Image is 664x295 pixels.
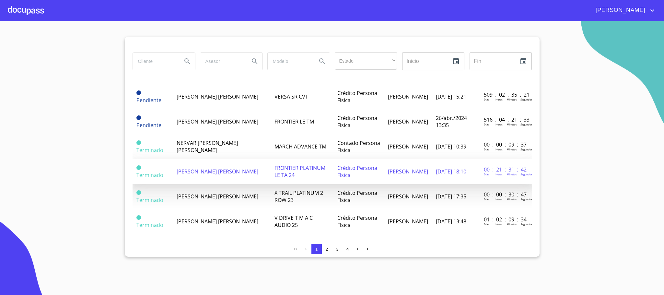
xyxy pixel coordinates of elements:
p: Dias [484,147,489,151]
span: Crédito Persona Física [337,189,377,204]
p: Minutos [507,98,517,101]
p: Segundos [520,197,532,201]
button: 1 [311,244,322,254]
span: 4 [346,247,349,252]
span: [PERSON_NAME] [388,143,428,150]
span: 1 [315,247,318,252]
span: Terminado [136,215,141,220]
p: Horas [495,98,503,101]
span: 3 [336,247,338,252]
span: [DATE] 18:10 [436,168,466,175]
span: VERSA SR CVT [274,93,308,100]
span: Terminado [136,147,163,154]
p: Horas [495,197,503,201]
p: Horas [495,123,503,126]
span: Terminado [136,196,163,204]
span: [DATE] 17:35 [436,193,466,200]
input: search [268,53,312,70]
span: [DATE] 13:48 [436,218,466,225]
span: Terminado [136,190,141,195]
p: Horas [495,222,503,226]
span: Pendiente [136,115,141,120]
span: [PERSON_NAME] [PERSON_NAME] [177,168,258,175]
p: Minutos [507,197,517,201]
button: 3 [332,244,343,254]
input: search [200,53,244,70]
span: [DATE] 15:21 [436,93,466,100]
span: Crédito Persona Física [337,214,377,229]
span: [PERSON_NAME] [PERSON_NAME] [177,118,258,125]
span: Terminado [136,140,141,145]
input: search [133,53,177,70]
span: Terminado [136,171,163,179]
span: FRONTIER LE TM [274,118,314,125]
span: Pendiente [136,97,161,104]
span: Crédito Persona Física [337,89,377,104]
span: [PERSON_NAME] [PERSON_NAME] [177,93,258,100]
p: Minutos [507,123,517,126]
span: Crédito Persona Física [337,114,377,129]
button: Search [180,53,195,69]
p: 516 : 04 : 21 : 33 [484,116,528,123]
span: X TRAIL PLATINUM 2 ROW 23 [274,189,323,204]
span: MARCH ADVANCE TM [274,143,326,150]
p: Horas [495,172,503,176]
p: Segundos [520,172,532,176]
p: 00 : 21 : 31 : 42 [484,166,528,173]
button: Search [314,53,330,69]
button: account of current user [591,5,656,16]
span: Contado Persona Física [337,139,380,154]
p: Dias [484,197,489,201]
p: Dias [484,123,489,126]
span: [PERSON_NAME] [388,118,428,125]
span: [PERSON_NAME] [591,5,648,16]
span: 2 [326,247,328,252]
p: Minutos [507,172,517,176]
button: 4 [343,244,353,254]
span: [PERSON_NAME] [PERSON_NAME] [177,218,258,225]
span: FRONTIER PLATINUM LE TA 24 [274,164,325,179]
p: Horas [495,147,503,151]
span: [PERSON_NAME] [388,93,428,100]
span: V DRIVE T M A C AUDIO 25 [274,214,313,229]
p: Segundos [520,222,532,226]
span: [PERSON_NAME] [388,193,428,200]
p: Dias [484,172,489,176]
span: 26/abr./2024 13:35 [436,114,467,129]
span: NERVAR [PERSON_NAME] [PERSON_NAME] [177,139,238,154]
p: 00 : 00 : 30 : 47 [484,191,528,198]
p: Segundos [520,147,532,151]
p: Segundos [520,123,532,126]
p: Dias [484,98,489,101]
span: [DATE] 10:39 [436,143,466,150]
button: 2 [322,244,332,254]
div: ​ [335,52,397,70]
p: Dias [484,222,489,226]
button: Search [247,53,262,69]
span: [PERSON_NAME] [PERSON_NAME] [177,193,258,200]
p: 509 : 02 : 35 : 21 [484,91,528,98]
p: Minutos [507,222,517,226]
span: Pendiente [136,90,141,95]
span: [PERSON_NAME] [388,168,428,175]
span: Terminado [136,165,141,170]
p: 00 : 00 : 09 : 37 [484,141,528,148]
span: Crédito Persona Física [337,164,377,179]
span: Pendiente [136,122,161,129]
span: [PERSON_NAME] [388,218,428,225]
span: Terminado [136,221,163,229]
p: Minutos [507,147,517,151]
p: Segundos [520,98,532,101]
p: 01 : 02 : 09 : 34 [484,216,528,223]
